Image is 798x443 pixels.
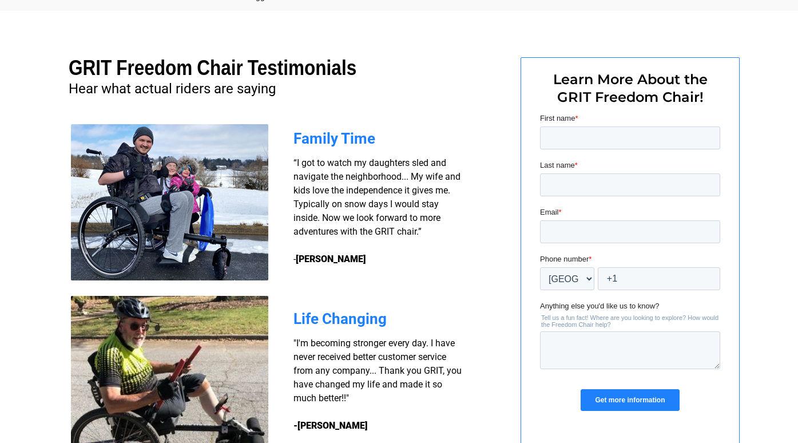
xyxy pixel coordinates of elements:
iframe: Form 0 [540,113,720,431]
span: Learn More About the GRIT Freedom Chair! [553,71,708,105]
span: Life Changing [293,310,387,327]
span: “I got to watch my daughters sled and navigate the neighborhood... My wife and kids love the inde... [293,157,460,264]
span: "I'm becoming stronger every day. I have never received better customer service from any company.... [293,338,462,404]
strong: [PERSON_NAME] [296,254,366,264]
span: Family Time [293,130,375,147]
span: GRIT Freedom Chair Testimonials [69,56,356,80]
span: Hear what actual riders are saying [69,81,276,97]
strong: -[PERSON_NAME] [293,420,368,431]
